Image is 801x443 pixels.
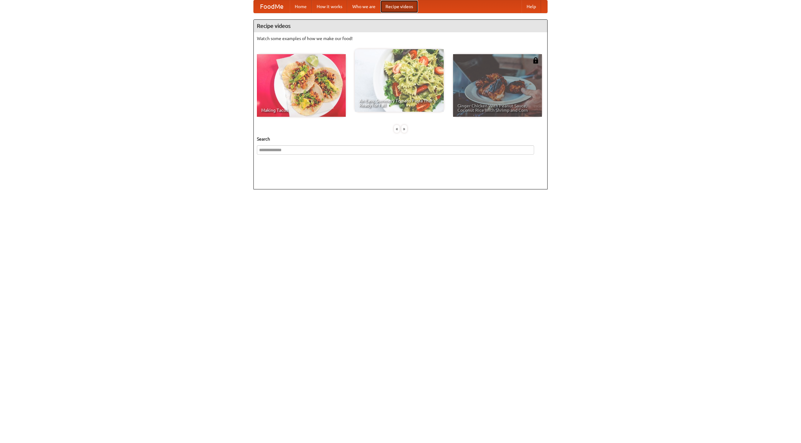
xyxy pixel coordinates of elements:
a: FoodMe [254,0,290,13]
a: Making Tacos [257,54,346,117]
a: Help [522,0,541,13]
span: An Easy, Summery Tomato Pasta That's Ready for Fall [359,99,439,107]
h4: Recipe videos [254,20,547,32]
a: Recipe videos [380,0,418,13]
a: An Easy, Summery Tomato Pasta That's Ready for Fall [355,49,444,112]
a: Who we are [347,0,380,13]
img: 483408.png [533,57,539,64]
a: How it works [312,0,347,13]
div: « [394,125,400,133]
span: Making Tacos [261,108,341,112]
a: Home [290,0,312,13]
h5: Search [257,136,544,142]
div: » [401,125,407,133]
p: Watch some examples of how we make our food! [257,35,544,42]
